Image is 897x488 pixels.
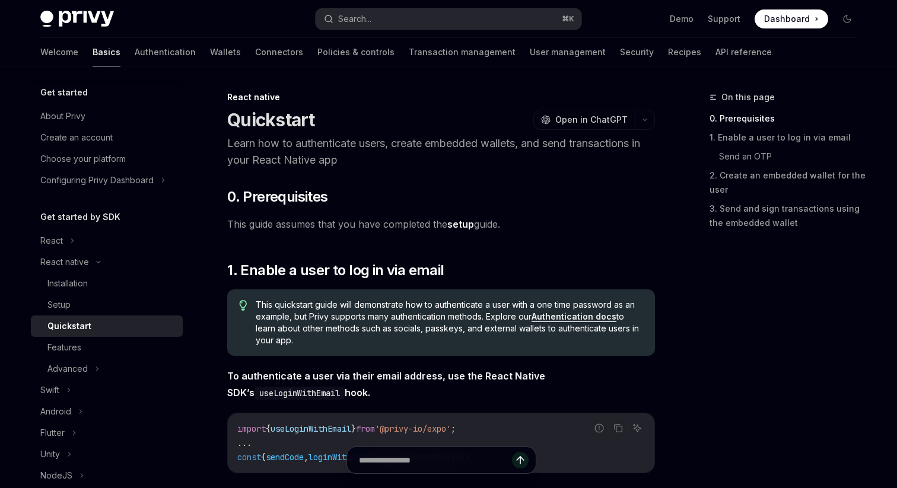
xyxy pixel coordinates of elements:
div: Features [47,340,81,355]
a: About Privy [31,106,183,127]
span: Dashboard [764,13,810,25]
code: useLoginWithEmail [255,387,345,400]
p: Learn how to authenticate users, create embedded wallets, and send transactions in your React Nat... [227,135,655,168]
div: Configuring Privy Dashboard [40,173,154,187]
a: Demo [670,13,694,25]
span: { [266,423,271,434]
a: 2. Create an embedded wallet for the user [710,166,866,199]
a: Choose your platform [31,148,183,170]
span: Open in ChatGPT [555,114,628,126]
a: Basics [93,38,120,66]
a: Create an account [31,127,183,148]
h5: Get started [40,85,88,100]
a: Send an OTP [719,147,866,166]
div: Flutter [40,426,65,440]
a: Authentication [135,38,196,66]
a: Dashboard [755,9,828,28]
a: Quickstart [31,315,183,337]
a: Installation [31,273,183,294]
a: Features [31,337,183,358]
span: } [351,423,356,434]
button: Send message [512,452,529,468]
a: Setup [31,294,183,315]
svg: Tip [239,300,247,311]
a: Support [708,13,740,25]
a: 1. Enable a user to log in via email [710,128,866,147]
a: Welcome [40,38,78,66]
div: Search... [338,12,371,26]
span: 1. Enable a user to log in via email [227,261,444,280]
div: Installation [47,276,88,291]
div: Unity [40,447,60,461]
a: 3. Send and sign transactions using the embedded wallet [710,199,866,232]
div: React [40,234,63,248]
span: ⌘ K [562,14,574,24]
a: Recipes [668,38,701,66]
a: 0. Prerequisites [710,109,866,128]
div: Android [40,404,71,419]
h1: Quickstart [227,109,315,130]
div: Setup [47,298,71,312]
span: import [237,423,266,434]
a: Connectors [255,38,303,66]
button: Report incorrect code [591,420,607,436]
span: useLoginWithEmail [271,423,351,434]
div: React native [40,255,89,269]
div: Create an account [40,130,113,145]
div: About Privy [40,109,85,123]
div: NodeJS [40,468,72,483]
h5: Get started by SDK [40,210,120,224]
a: Transaction management [409,38,516,66]
span: This guide assumes that you have completed the guide. [227,216,655,232]
div: Choose your platform [40,152,126,166]
a: Wallets [210,38,241,66]
button: Toggle dark mode [838,9,857,28]
button: Ask AI [629,420,645,436]
span: On this page [721,90,775,104]
span: ; [451,423,456,434]
button: Open in ChatGPT [533,110,635,130]
span: This quickstart guide will demonstrate how to authenticate a user with a one time password as an ... [256,299,643,346]
a: API reference [715,38,772,66]
img: dark logo [40,11,114,27]
a: Security [620,38,654,66]
a: Policies & controls [317,38,395,66]
div: Quickstart [47,319,91,333]
span: 0. Prerequisites [227,187,327,206]
a: setup [447,218,474,231]
span: '@privy-io/expo' [375,423,451,434]
a: User management [530,38,606,66]
a: Authentication docs [532,311,616,322]
span: ... [237,438,252,448]
div: Swift [40,383,59,397]
button: Search...⌘K [316,8,581,30]
strong: To authenticate a user via their email address, use the React Native SDK’s hook. [227,370,545,398]
span: from [356,423,375,434]
div: Advanced [47,362,88,376]
div: React native [227,91,655,103]
button: Copy the contents from the code block [610,420,626,436]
